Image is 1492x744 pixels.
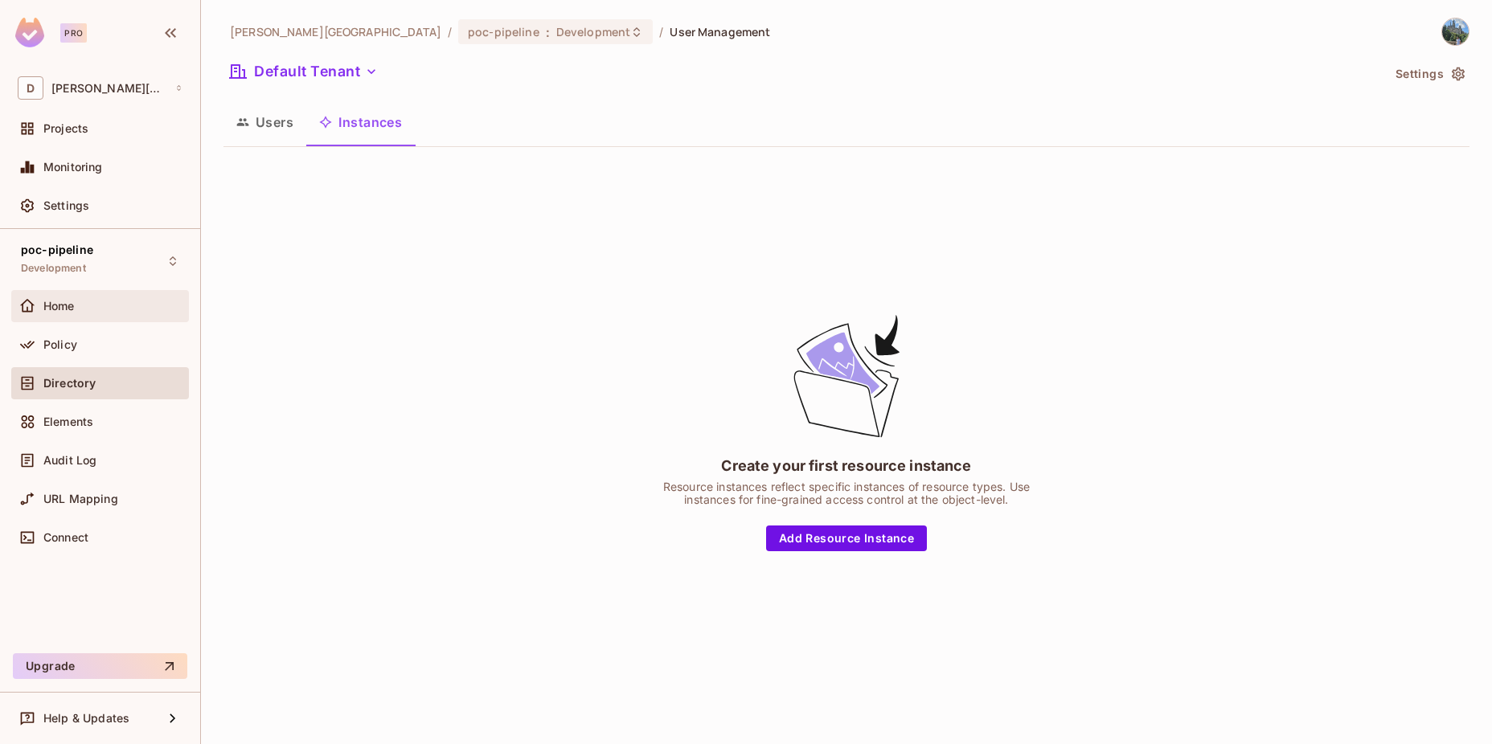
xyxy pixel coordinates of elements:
img: David Santander [1442,18,1469,45]
span: Projects [43,122,88,135]
div: Resource instances reflect specific instances of resource types. Use instances for fine-grained a... [646,480,1047,506]
span: Settings [43,199,89,212]
span: URL Mapping [43,493,118,505]
span: Policy [43,338,77,351]
span: the active workspace [230,24,441,39]
span: Elements [43,415,93,428]
img: SReyMgAAAABJRU5ErkJggg== [15,18,44,47]
span: Workspace: david-santander [51,82,167,95]
span: Directory [43,377,96,390]
div: Pro [60,23,87,43]
span: Connect [43,531,88,544]
button: Upgrade [13,653,187,679]
span: D [18,76,43,100]
span: User Management [670,24,770,39]
button: Instances [306,102,415,142]
li: / [448,24,452,39]
button: Default Tenant [223,59,384,84]
span: Audit Log [43,454,96,467]
li: / [659,24,663,39]
span: : [545,26,551,39]
span: Home [43,300,75,313]
button: Users [223,102,306,142]
span: Help & Updates [43,712,129,725]
span: poc-pipeline [468,24,539,39]
span: Development [21,262,86,275]
span: poc-pipeline [21,243,93,256]
span: Monitoring [43,161,103,174]
span: Development [556,24,630,39]
div: Create your first resource instance [721,456,971,476]
button: Add Resource Instance [766,525,927,551]
button: Settings [1389,61,1469,87]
